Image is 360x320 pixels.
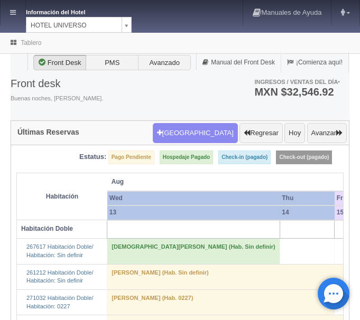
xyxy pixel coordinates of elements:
[11,78,103,89] h3: Front desk
[112,177,330,186] span: Aug
[307,123,347,143] button: Avanzar
[280,205,335,220] th: 14
[107,191,280,205] th: Wed
[86,55,139,71] label: PMS
[284,123,305,143] button: Hoy
[11,95,103,103] span: Buenas noches, [PERSON_NAME].
[79,152,106,162] label: Estatus:
[254,79,340,85] span: Ingresos / Ventas del día
[26,295,94,309] a: 271032 Habitación Doble/Habitación: 0227
[281,52,348,73] a: ¡Comienza aquí!
[218,150,271,164] label: Check-in (pagado)
[33,55,86,71] label: Front Desk
[160,150,213,164] label: Hospedaje Pagado
[107,239,280,264] td: [DEMOGRAPHIC_DATA][PERSON_NAME] (Hab. Sin definir)
[26,5,110,17] dt: Información del Hotel
[17,128,79,136] h4: Últimas Reservas
[197,52,281,73] a: Manual del Front Desk
[31,17,117,33] span: HOTEL UNIVERSO
[26,269,94,284] a: 261212 Habitación Doble/Habitación: Sin definir
[239,123,282,143] button: Regresar
[138,55,191,71] label: Avanzado
[254,87,340,97] h3: MXN $32,546.92
[46,193,78,200] strong: Habitación
[153,123,238,143] button: [GEOGRAPHIC_DATA]
[21,39,41,46] a: Tablero
[107,205,280,220] th: 13
[21,225,73,232] b: Habitación Doble
[108,150,154,164] label: Pago Pendiente
[26,17,132,33] a: HOTEL UNIVERSO
[276,150,332,164] label: Check-out (pagado)
[26,243,94,258] a: 267617 Habitación Doble/Habitación: Sin definir
[280,191,335,205] th: Thu
[107,289,335,315] td: [PERSON_NAME] (Hab. 0227)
